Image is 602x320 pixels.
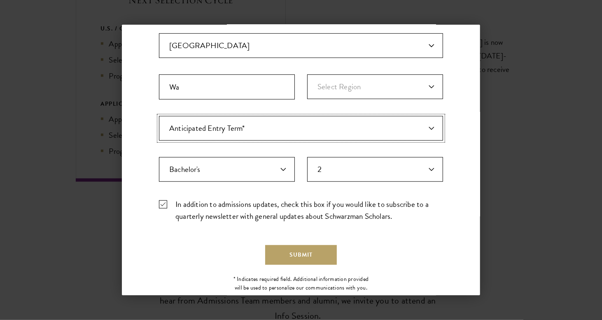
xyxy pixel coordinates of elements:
div: Years of Post Graduation Experience?* [307,157,443,182]
div: Highest Level of Degree?* [159,157,295,182]
div: * Indicates required field. Additional information provided will be used to personalize our commu... [230,275,372,292]
div: Check this box to receive a quarterly newsletter with general updates about Schwarzman Scholars. [159,198,443,222]
label: In addition to admissions updates, check this box if you would like to subscribe to a quarterly n... [159,198,443,222]
div: Anticipated Entry Term* [159,116,443,141]
button: Submit [265,245,337,265]
input: City [159,74,295,100]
